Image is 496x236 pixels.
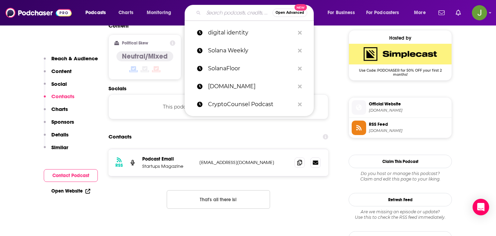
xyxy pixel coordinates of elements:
[349,193,452,206] button: Refresh Feed
[472,5,487,20] button: Show profile menu
[142,163,194,169] p: Startups Magazine
[108,85,328,92] h2: Socials
[349,171,452,182] div: Claim and edit this page to your liking.
[369,128,449,133] span: feeds.simplecast.com
[409,7,434,18] button: open menu
[44,131,69,144] button: Details
[44,119,74,131] button: Sponsors
[472,5,487,20] img: User Profile
[208,95,294,113] p: CryptoCounsel Podcast
[108,22,323,29] h2: Content
[51,188,90,194] a: Open Website
[349,209,452,220] div: Are we missing an episode or update? Use this to check the RSS feed immediately.
[118,8,133,18] span: Charts
[208,78,294,95] p: FINTECH.TV
[185,78,314,95] a: [DOMAIN_NAME]
[51,93,74,100] p: Contacts
[362,7,409,18] button: open menu
[44,144,68,157] button: Similar
[323,7,363,18] button: open menu
[204,7,272,18] input: Search podcasts, credits, & more...
[352,121,449,135] a: RSS Feed[DOMAIN_NAME]
[108,130,132,143] h2: Contacts
[349,44,452,64] img: SimpleCast Deal: Use Code: PODCHASER for 50% OFF your first 2 months!
[51,81,67,87] p: Social
[167,190,270,209] button: Nothing here.
[122,52,168,61] h4: Neutral/Mixed
[51,144,68,151] p: Similar
[185,42,314,60] a: Solana Weekly
[208,60,294,78] p: SolanaFloor
[349,64,452,77] span: Use Code: PODCHASER for 50% OFF your first 2 months!
[185,24,314,42] a: digital identity
[44,93,74,106] button: Contacts
[44,81,67,93] button: Social
[115,163,123,168] h3: RSS
[473,199,489,215] div: Open Intercom Messenger
[51,131,69,138] p: Details
[44,169,98,182] button: Contact Podcast
[208,42,294,60] p: Solana Weekly
[294,4,307,11] span: New
[472,5,487,20] span: Logged in as jon47193
[122,41,148,45] h2: Political Skew
[414,8,426,18] span: More
[142,156,194,162] p: Podcast Email
[51,68,72,74] p: Content
[349,35,452,41] div: Hosted by
[51,106,68,112] p: Charts
[199,160,289,165] p: [EMAIL_ADDRESS][DOMAIN_NAME]
[208,24,294,42] p: digital identity
[369,101,449,107] span: Official Website
[349,155,452,168] button: Claim This Podcast
[352,100,449,115] a: Official Website[DOMAIN_NAME]
[453,7,464,19] a: Show notifications dropdown
[369,108,449,113] span: startups-magazine-the-cereal-entrepeneur.simplecast.com
[44,68,72,81] button: Content
[349,44,452,76] a: SimpleCast Deal: Use Code: PODCHASER for 50% OFF your first 2 months!
[276,11,304,14] span: Open Advanced
[81,7,115,18] button: open menu
[272,9,307,17] button: Open AdvancedNew
[51,55,98,62] p: Reach & Audience
[185,60,314,78] a: SolanaFloor
[436,7,447,19] a: Show notifications dropdown
[142,7,180,18] button: open menu
[349,171,452,176] span: Do you host or manage this podcast?
[114,7,137,18] a: Charts
[6,6,72,19] img: Podchaser - Follow, Share and Rate Podcasts
[185,95,314,113] a: CryptoCounsel Podcast
[147,8,171,18] span: Monitoring
[85,8,106,18] span: Podcasts
[369,121,449,127] span: RSS Feed
[44,55,98,68] button: Reach & Audience
[51,119,74,125] p: Sponsors
[108,94,328,119] div: This podcast does not have social handles yet.
[191,5,320,21] div: Search podcasts, credits, & more...
[366,8,399,18] span: For Podcasters
[328,8,355,18] span: For Business
[44,106,68,119] button: Charts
